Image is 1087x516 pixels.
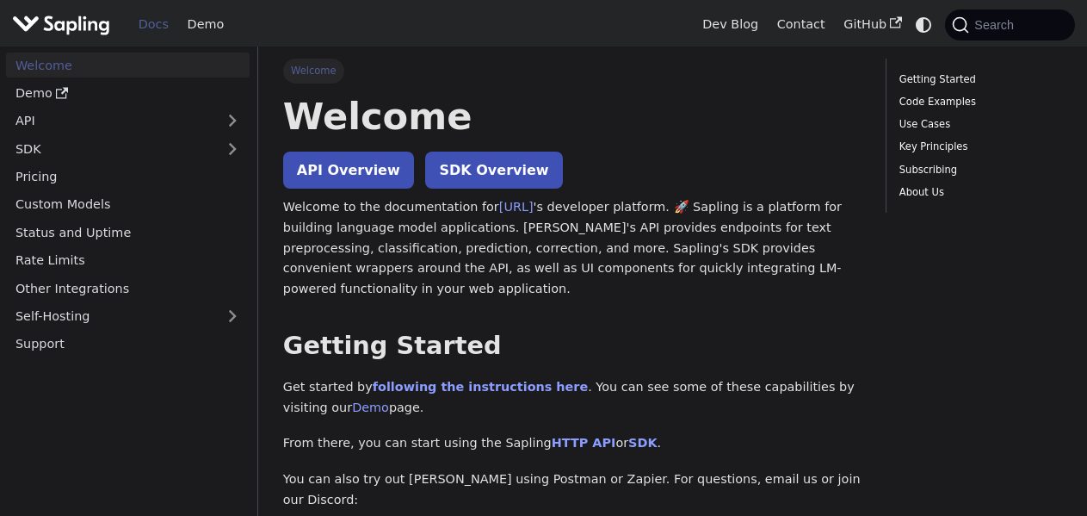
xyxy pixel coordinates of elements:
[283,197,862,300] p: Welcome to the documentation for 's developer platform. 🚀 Sapling is a platform for building lang...
[899,162,1056,178] a: Subscribing
[283,469,862,511] p: You can also try out [PERSON_NAME] using Postman or Zapier. For questions, email us or join our D...
[6,248,250,273] a: Rate Limits
[693,11,767,38] a: Dev Blog
[6,192,250,217] a: Custom Models
[6,136,215,161] a: SDK
[6,109,215,134] a: API
[352,401,389,414] a: Demo
[6,53,250,78] a: Welcome
[628,436,657,450] a: SDK
[768,11,835,38] a: Contact
[899,116,1056,133] a: Use Cases
[215,136,250,161] button: Expand sidebar category 'SDK'
[6,304,250,329] a: Self-Hosting
[283,433,862,454] p: From there, you can start using the Sapling or .
[899,139,1056,155] a: Key Principles
[6,332,250,357] a: Support
[215,109,250,134] button: Expand sidebar category 'API'
[283,152,414,189] a: API Overview
[178,11,233,38] a: Demo
[911,12,936,37] button: Switch between dark and light mode (currently system mode)
[12,12,116,37] a: Sapling.aiSapling.ai
[129,11,178,38] a: Docs
[6,276,250,301] a: Other Integrations
[499,200,534,214] a: [URL]
[425,152,562,189] a: SDK Overview
[6,220,250,245] a: Status and Uptime
[969,18,1024,32] span: Search
[552,436,616,450] a: HTTP API
[283,59,862,83] nav: Breadcrumbs
[373,380,588,394] a: following the instructions here
[283,331,862,362] h2: Getting Started
[899,94,1056,110] a: Code Examples
[945,9,1074,40] button: Search (Command+K)
[283,93,862,140] h1: Welcome
[899,184,1056,201] a: About Us
[283,377,862,419] p: Get started by . You can see some of these capabilities by visiting our page.
[283,59,344,83] span: Welcome
[12,12,110,37] img: Sapling.ai
[6,81,250,106] a: Demo
[834,11,911,38] a: GitHub
[6,165,250,190] a: Pricing
[899,71,1056,88] a: Getting Started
